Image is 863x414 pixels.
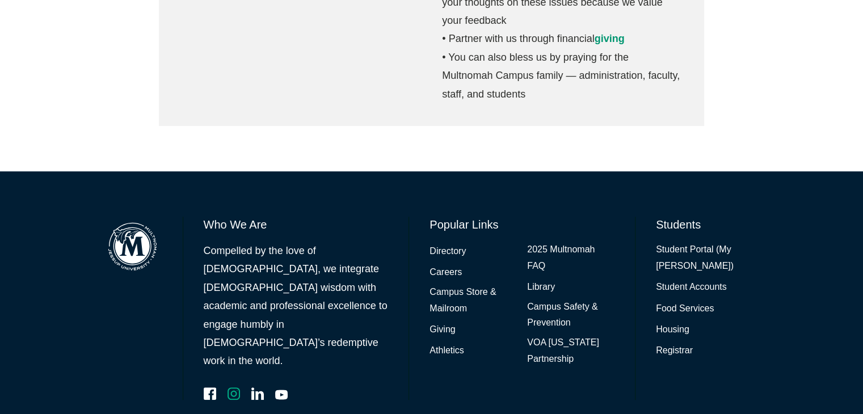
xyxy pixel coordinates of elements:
[656,279,727,295] a: Student Accounts
[228,387,240,400] a: Instagram
[430,217,614,233] h6: Popular Links
[527,335,614,367] a: VOA [US_STATE] Partnership
[204,217,389,233] h6: Who We Are
[275,387,288,400] a: YouTube
[527,299,614,332] a: Campus Safety & Prevention
[103,217,162,276] img: Multnomah Campus of Jessup University logo
[595,33,625,44] a: giving
[430,243,466,260] a: Directory
[430,322,455,338] a: Giving
[430,264,462,281] a: Careers
[527,279,555,295] a: Library
[656,242,760,274] a: Student Portal (My [PERSON_NAME])
[527,242,614,274] a: 2025 Multnomah FAQ
[656,322,689,338] a: Housing
[204,387,216,400] a: Facebook
[430,343,464,359] a: Athletics
[430,284,517,317] a: Campus Store & Mailroom
[656,217,760,233] h6: Students
[204,242,389,370] p: Compelled by the love of [DEMOGRAPHIC_DATA], we integrate [DEMOGRAPHIC_DATA] wisdom with academic...
[251,387,264,400] a: LinkedIn
[656,301,714,317] a: Food Services
[656,343,693,359] a: Registrar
